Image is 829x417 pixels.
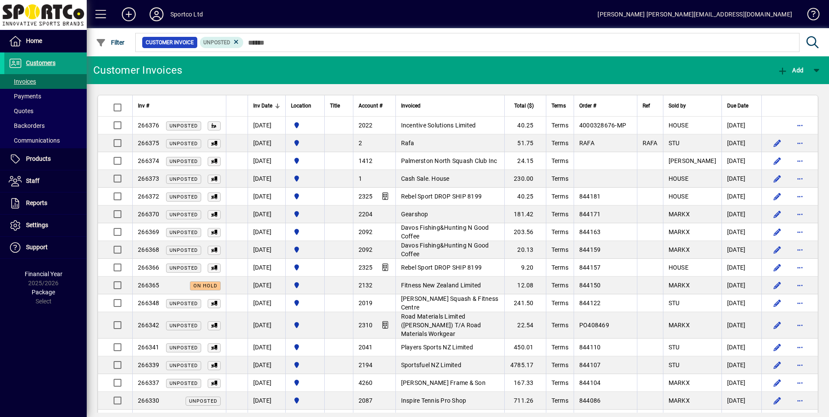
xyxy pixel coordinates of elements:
span: Sportco Ltd Warehouse [291,263,319,272]
a: Invoices [4,74,87,89]
span: 2310 [359,322,373,329]
span: STU [669,140,680,147]
span: HOUSE [669,264,689,271]
a: Knowledge Base [801,2,818,30]
td: 40.25 [504,188,546,205]
span: Unposted [189,398,217,404]
span: Players Sports NZ Limited [401,344,473,351]
span: Unposted [170,345,198,351]
td: [DATE] [721,117,761,134]
span: Unposted [170,230,198,235]
div: Customer Invoices [93,63,182,77]
span: 844163 [579,228,601,235]
span: Sportco Ltd Warehouse [291,396,319,405]
span: 266375 [138,140,160,147]
span: 266372 [138,193,160,200]
span: Cash Sale. House [401,175,450,182]
button: More options [793,136,807,150]
a: Backorders [4,118,87,133]
span: Unposted [203,39,230,46]
span: 266366 [138,264,160,271]
span: Sportco Ltd Warehouse [291,342,319,352]
span: 2 [359,140,362,147]
span: 844107 [579,362,601,368]
button: Profile [143,7,170,22]
span: Rebel Sport DROP SHIP 8199 [401,193,482,200]
span: Road Materials Limited ([PERSON_NAME]) T/A Road Materials Workgear [401,313,481,337]
td: 4785.17 [504,356,546,374]
mat-chip: Customer Invoice Status: Unposted [200,37,244,48]
td: [DATE] [248,205,285,223]
span: STU [669,300,680,306]
td: [DATE] [721,205,761,223]
span: 4260 [359,379,373,386]
td: 22.54 [504,312,546,339]
td: [DATE] [248,356,285,374]
span: 266341 [138,344,160,351]
td: [DATE] [248,223,285,241]
span: 266342 [138,322,160,329]
button: More options [793,154,807,168]
span: Unposted [170,323,198,329]
span: Location [291,101,311,111]
span: Sportco Ltd Warehouse [291,378,319,388]
span: Settings [26,222,48,228]
span: Sportco Ltd Warehouse [291,245,319,254]
span: Order # [579,101,596,111]
span: 844159 [579,246,601,253]
span: Payments [9,93,41,100]
td: [DATE] [721,277,761,294]
span: 266368 [138,246,160,253]
td: [DATE] [721,312,761,339]
span: 2022 [359,122,373,129]
span: Terms [552,344,568,351]
span: 266376 [138,122,160,129]
td: [DATE] [721,170,761,188]
span: Staff [26,177,39,184]
span: MARKX [669,379,690,386]
span: HOUSE [669,175,689,182]
span: Communications [9,137,60,144]
span: Terms [552,122,568,129]
td: 203.56 [504,223,546,241]
button: More options [793,172,807,186]
button: Edit [770,172,784,186]
td: [DATE] [248,259,285,277]
span: Sportco Ltd Warehouse [291,121,319,130]
button: More options [793,296,807,310]
td: [DATE] [721,223,761,241]
div: Account # [359,101,390,111]
td: 230.00 [504,170,546,188]
span: Unposted [170,123,198,129]
button: Edit [770,296,784,310]
button: Edit [770,261,784,274]
button: Edit [770,340,784,354]
td: 20.13 [504,241,546,259]
span: 266369 [138,228,160,235]
span: MARKX [669,282,690,289]
span: Sportco Ltd Warehouse [291,280,319,290]
span: 844086 [579,397,601,404]
span: 844110 [579,344,601,351]
span: Invoices [9,78,36,85]
span: HOUSE [669,193,689,200]
span: STU [669,344,680,351]
span: 2325 [359,193,373,200]
span: Invoiced [401,101,421,111]
span: Support [26,244,48,251]
span: Reports [26,199,47,206]
span: Unposted [170,141,198,147]
span: Rebel Sport DROP SHIP 8199 [401,264,482,271]
span: 2194 [359,362,373,368]
span: 266365 [138,282,160,289]
span: 1412 [359,157,373,164]
span: 266337 [138,379,160,386]
button: Edit [770,358,784,372]
button: Edit [770,376,784,390]
span: Terms [552,379,568,386]
span: MARKX [669,211,690,218]
span: Terms [552,140,568,147]
td: 241.50 [504,294,546,312]
span: Terms [552,282,568,289]
td: [DATE] [721,374,761,392]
